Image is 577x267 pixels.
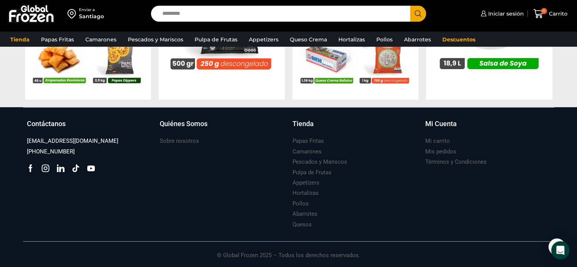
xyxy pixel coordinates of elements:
img: address-field-icon.svg [68,7,79,20]
h3: Sobre nosotros [160,137,199,145]
h3: Pescados y Mariscos [292,158,347,166]
a: Sobre nosotros [160,136,199,146]
h3: Tienda [292,119,314,129]
h3: [EMAIL_ADDRESS][DOMAIN_NAME] [27,137,118,145]
h3: Camarones [292,148,322,156]
a: Quiénes Somos [160,119,285,136]
h3: Quiénes Somos [160,119,208,129]
a: [EMAIL_ADDRESS][DOMAIN_NAME] [27,136,118,146]
a: Pescados y Mariscos [124,32,187,47]
a: Camarones [82,32,120,47]
a: Pescados y Mariscos [292,157,347,167]
h3: Mi carrito [425,137,450,145]
span: Iniciar sesión [486,10,524,17]
a: Tienda [292,119,418,136]
span: Carrito [547,10,568,17]
h3: Quesos [292,221,312,229]
a: Pollos [292,199,309,209]
h3: Hortalizas [292,189,319,197]
a: Pollos [373,32,396,47]
a: Mi Cuenta [425,119,550,136]
h3: Pulpa de Frutas [292,169,332,177]
h3: Mi Cuenta [425,119,457,129]
a: Mi carrito [425,136,450,146]
button: Search button [410,6,426,22]
a: Papas Fritas [37,32,78,47]
a: Queso Crema [286,32,331,47]
a: Abarrotes [400,32,435,47]
h3: [PHONE_NUMBER] [27,148,75,156]
a: Appetizers [245,32,282,47]
div: Enviar a [79,7,104,13]
h3: Pollos [292,200,309,208]
h3: Papas Fritas [292,137,324,145]
a: Hortalizas [292,188,319,198]
a: Iniciar sesión [479,6,524,21]
a: Contáctanos [27,119,152,136]
a: Descuentos [439,32,479,47]
h3: Contáctanos [27,119,66,129]
span: 0 [541,8,547,14]
a: Abarrotes [292,209,318,219]
div: Santiago [79,13,104,20]
a: Pulpa de Frutas [292,167,332,178]
a: Tienda [6,32,33,47]
a: Términos y Condiciones [425,157,487,167]
h3: Términos y Condiciones [425,158,487,166]
a: Hortalizas [335,32,369,47]
p: © Global Frozen 2025 – Todos los derechos reservados. [23,242,554,260]
a: 0 Carrito [531,5,569,23]
h3: Mis pedidos [425,148,456,156]
h3: Abarrotes [292,210,318,218]
a: [PHONE_NUMBER] [27,147,75,157]
a: Camarones [292,147,322,157]
a: Quesos [292,220,312,230]
a: Pulpa de Frutas [191,32,241,47]
div: Open Intercom Messenger [551,241,569,259]
a: Papas Fritas [292,136,324,146]
a: Mis pedidos [425,147,456,157]
h3: Appetizers [292,179,319,187]
a: Appetizers [292,178,319,188]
